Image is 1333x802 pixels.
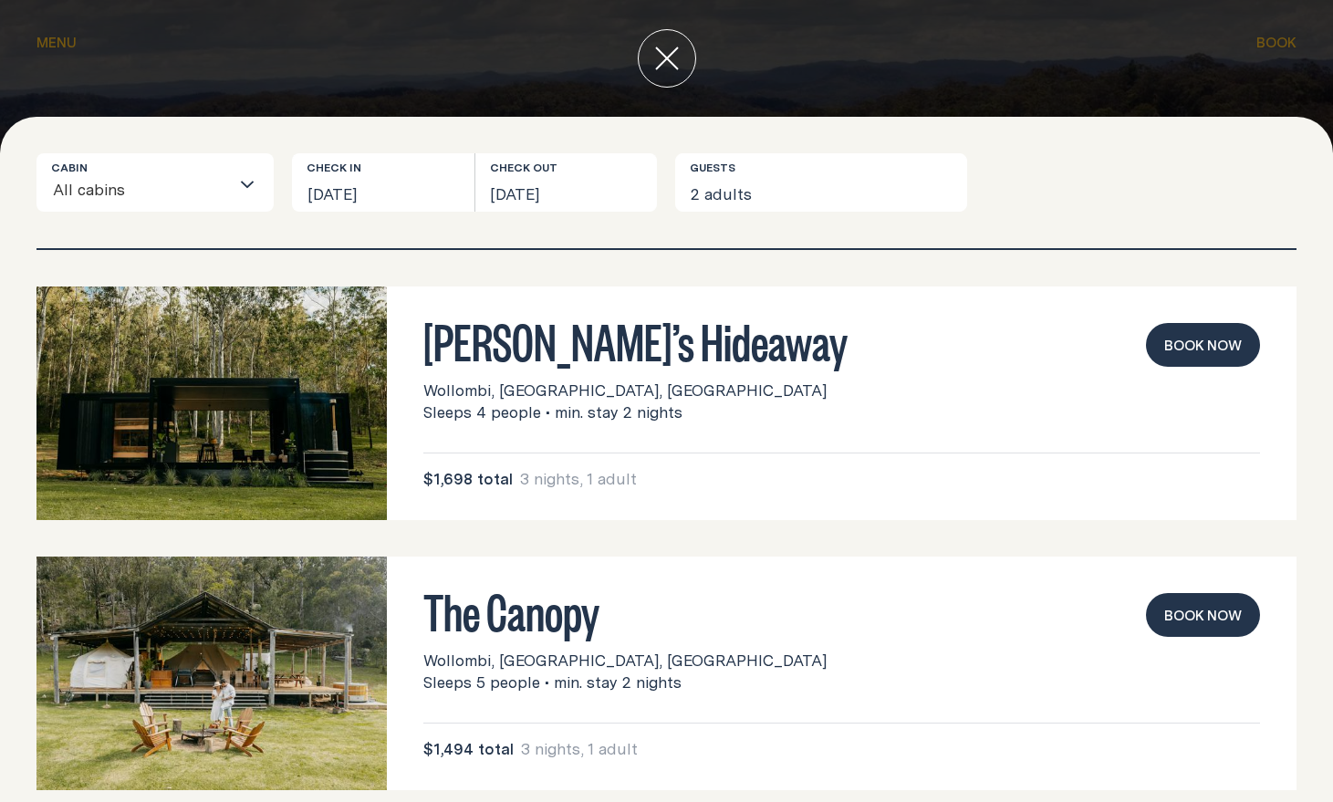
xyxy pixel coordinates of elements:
span: $1,698 total [423,468,513,490]
button: book now [1146,593,1260,637]
span: Sleeps 4 people • min. stay 2 nights [423,401,682,423]
h3: [PERSON_NAME]’s Hideaway [423,323,1260,358]
button: 2 adults [675,153,967,212]
span: 3 nights, 1 adult [521,738,638,760]
span: All cabins [52,169,126,211]
span: Wollombi, [GEOGRAPHIC_DATA], [GEOGRAPHIC_DATA] [423,380,827,401]
span: $1,494 total [423,738,514,760]
button: book now [1146,323,1260,367]
label: Guests [690,161,735,175]
input: Search for option [126,172,229,211]
div: Search for option [36,153,274,212]
button: [DATE] [475,153,658,212]
h3: The Canopy [423,593,1260,628]
span: Wollombi, [GEOGRAPHIC_DATA], [GEOGRAPHIC_DATA] [423,650,827,672]
button: [DATE] [292,153,474,212]
span: 3 nights, 1 adult [520,468,637,490]
button: close [638,29,696,88]
span: Sleeps 5 people • min. stay 2 nights [423,672,682,693]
